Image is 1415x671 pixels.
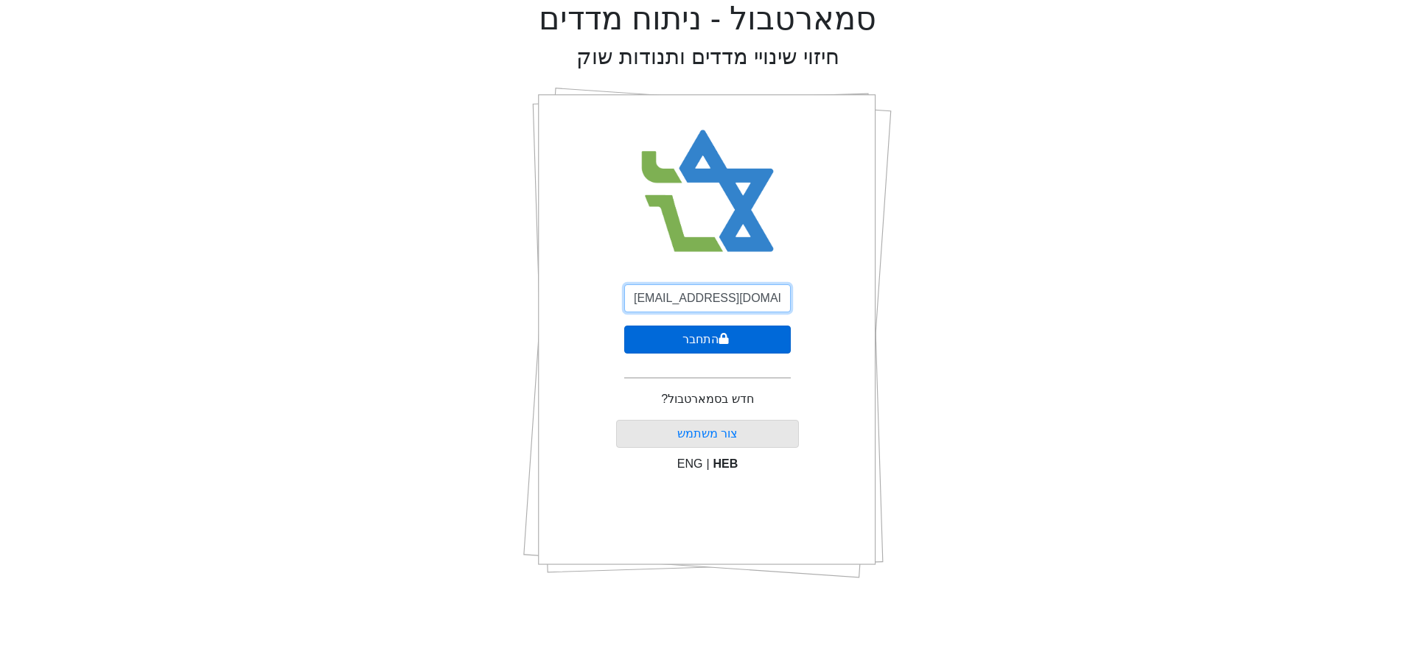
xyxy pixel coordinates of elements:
span: | [706,457,709,470]
button: צור משתמש [616,420,800,448]
span: HEB [713,457,738,470]
p: חדש בסמארטבול? [661,390,753,408]
a: צור משתמש [677,427,738,440]
h2: חיזוי שינויי מדדים ותנודות שוק [576,44,839,70]
img: Smart Bull [628,110,788,273]
input: אימייל [624,284,791,312]
span: ENG [677,457,703,470]
button: התחבר [624,326,791,354]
